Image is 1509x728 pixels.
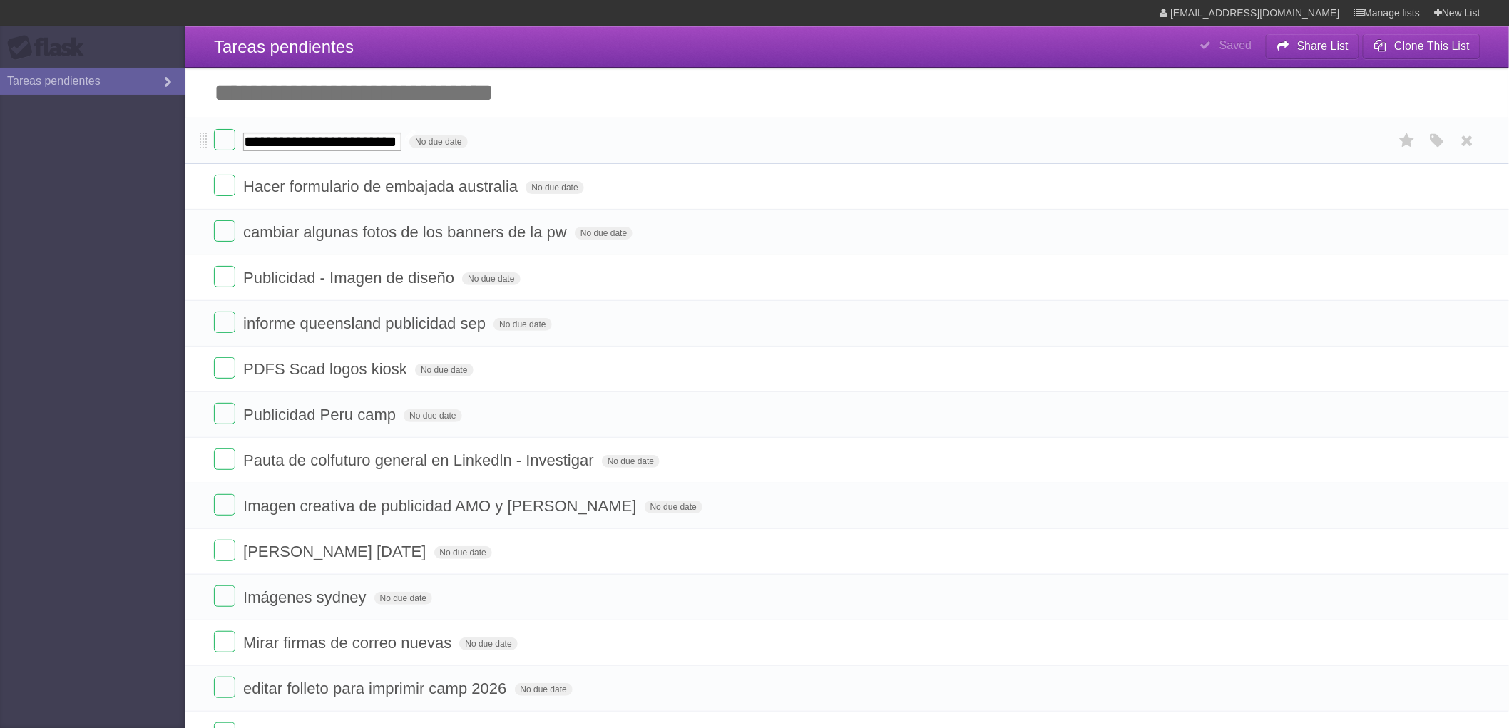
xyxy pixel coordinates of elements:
span: Tareas pendientes [214,37,354,56]
span: Hacer formulario de embajada australia [243,178,521,195]
span: No due date [515,683,573,696]
span: No due date [459,637,517,650]
span: No due date [493,318,551,331]
label: Star task [1393,129,1421,153]
label: Done [214,540,235,561]
span: No due date [374,592,432,605]
b: Share List [1297,40,1349,52]
span: Publicidad - Imagen de diseño [243,269,458,287]
b: Clone This List [1394,40,1470,52]
span: No due date [602,455,660,468]
span: Imágenes sydney [243,588,369,606]
div: Flask [7,35,93,61]
span: No due date [526,181,583,194]
label: Done [214,266,235,287]
label: Done [214,677,235,698]
span: [PERSON_NAME] [DATE] [243,543,429,560]
span: PDFS Scad logos kiosk [243,360,411,378]
label: Done [214,448,235,470]
label: Done [214,403,235,424]
span: No due date [462,272,520,285]
label: Done [214,220,235,242]
span: Publicidad Peru camp [243,406,399,424]
span: cambiar algunas fotos de los banners de la pw [243,223,571,241]
label: Done [214,494,235,516]
span: editar folleto para imprimir camp 2026 [243,680,510,697]
span: No due date [645,501,702,513]
span: Imagen creativa de publicidad AMO y [PERSON_NAME] [243,497,640,515]
span: Pauta de colfuturo general en Linkedln - Investigar [243,451,598,469]
span: Mirar firmas de correo nuevas [243,634,455,652]
label: Done [214,357,235,379]
span: No due date [575,227,633,240]
button: Share List [1266,34,1360,59]
label: Done [214,175,235,196]
label: Done [214,312,235,333]
label: Done [214,585,235,607]
span: informe queensland publicidad sep [243,314,489,332]
button: Clone This List [1363,34,1480,59]
span: No due date [409,135,467,148]
span: No due date [434,546,492,559]
span: No due date [415,364,473,376]
b: Saved [1219,39,1252,51]
span: No due date [404,409,461,422]
label: Done [214,129,235,150]
label: Done [214,631,235,652]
